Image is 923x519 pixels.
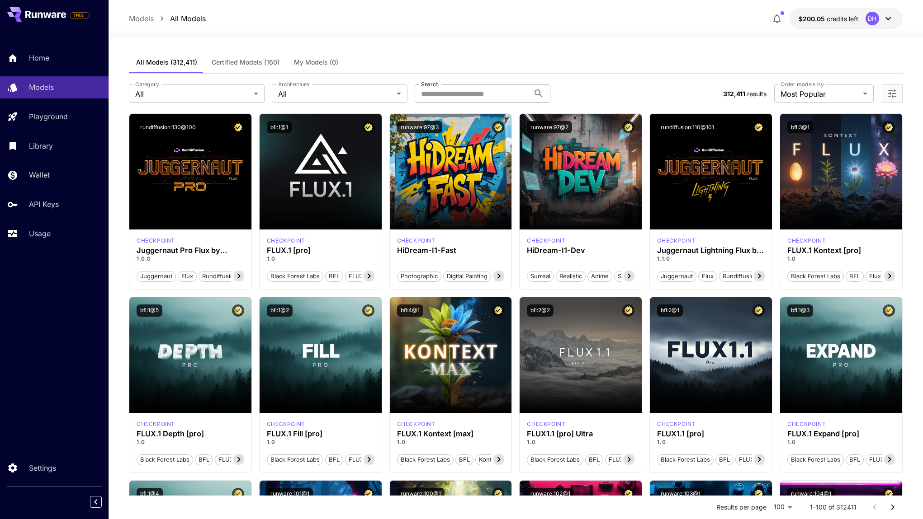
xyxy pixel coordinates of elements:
a: Models [129,13,154,24]
button: Certified Model – Vetted for best performance and includes a commercial license. [753,488,765,500]
div: fluxpro [267,420,305,428]
button: BFL [195,454,213,465]
p: Wallet [29,169,50,180]
p: 1.0 [787,438,895,446]
h3: FLUX1.1 [pro] [657,430,765,438]
span: BFL [195,455,213,464]
button: bfl:2@2 [527,304,554,317]
h3: FLUX1.1 [pro] Ultra [527,430,634,438]
button: Certified Model – Vetted for best performance and includes a commercial license. [753,121,765,133]
button: runware:97@2 [527,121,572,133]
h3: Juggernaut Pro Flux by RunDiffusion [137,246,244,255]
button: Certified Model – Vetted for best performance and includes a commercial license. [232,488,244,500]
button: Photographic [397,270,441,282]
span: Kontext [476,455,503,464]
button: rundiffusion [719,270,762,282]
div: FLUX.1 Kontext [pro] [787,246,895,255]
button: runware:100@1 [397,488,445,500]
div: FLUX.1 Kontext [max] [397,430,505,438]
p: checkpoint [267,420,305,428]
span: BFL [716,455,733,464]
button: Black Forest Labs [787,454,844,465]
h3: FLUX.1 Fill [pro] [267,430,374,438]
button: Certified Model – Vetted for best performance and includes a commercial license. [883,304,895,317]
div: FLUX.1 Kontext [pro] [787,237,826,245]
button: Certified Model – Vetted for best performance and includes a commercial license. [232,304,244,317]
div: $200.05 [799,14,858,23]
button: FLUX1.1 [pro] Ultra [605,454,664,465]
button: rundiffusion [199,270,241,282]
p: checkpoint [137,420,175,428]
p: API Keys [29,199,59,210]
button: Black Forest Labs [527,454,583,465]
button: Certified Model – Vetted for best performance and includes a commercial license. [883,121,895,133]
h3: HiDream-I1-Dev [527,246,634,255]
span: Black Forest Labs [658,455,713,464]
button: Certified Model – Vetted for best performance and includes a commercial license. [362,121,374,133]
p: Models [29,82,54,93]
span: FLUX1.1 [pro] Ultra [606,455,664,464]
button: bfl:1@5 [137,304,162,317]
div: FLUX.1 Kontext [max] [397,420,435,428]
button: BFL [325,454,343,465]
div: DH [866,12,879,25]
label: Category [135,80,159,88]
p: 1.1.0 [657,255,765,263]
button: runware:101@1 [267,488,313,500]
span: FLUX.1 [pro] [346,272,387,281]
span: My Models (0) [294,58,338,66]
span: 312,411 [723,90,745,98]
button: Black Forest Labs [397,454,454,465]
label: Search [421,80,439,88]
span: All [135,89,250,99]
button: Go to next page [884,498,902,516]
p: checkpoint [397,420,435,428]
button: Certified Model – Vetted for best performance and includes a commercial license. [622,304,634,317]
span: BFL [846,455,863,464]
p: 1–100 of 312411 [810,503,857,512]
p: 1.0 [137,438,244,446]
div: HiDream Dev [527,237,565,245]
button: Certified Model – Vetted for best performance and includes a commercial license. [622,121,634,133]
p: checkpoint [657,420,696,428]
span: Black Forest Labs [788,455,843,464]
span: Flux Kontext [866,272,907,281]
p: Usage [29,228,51,239]
h3: FLUX.1 [pro] [267,246,374,255]
button: bfl:1@2 [267,304,293,317]
span: Photographic [398,272,441,281]
p: Settings [29,463,56,473]
span: juggernaut [137,272,175,281]
button: Black Forest Labs [787,270,844,282]
p: Library [29,140,53,151]
span: TRIAL [70,12,89,19]
div: fluxpro [657,420,696,428]
a: All Models [170,13,206,24]
label: Order models by [781,80,824,88]
button: Kontext [475,454,504,465]
p: checkpoint [787,420,826,428]
nav: breadcrumb [129,13,206,24]
span: Black Forest Labs [267,455,323,464]
label: Architecture [278,80,309,88]
span: Digital Painting [444,272,491,281]
div: 100 [770,500,795,514]
p: checkpoint [787,237,826,245]
span: results [747,90,767,98]
button: BFL [715,454,734,465]
div: Collapse sidebar [97,494,109,510]
h3: HiDream-I1-Fast [397,246,505,255]
button: runware:104@1 [787,488,835,500]
h3: Juggernaut Lightning Flux by RunDiffusion [657,246,765,255]
button: Open more filters [887,88,898,99]
h3: FLUX.1 Depth [pro] [137,430,244,438]
span: Black Forest Labs [527,455,583,464]
div: HiDream Fast [397,237,435,245]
